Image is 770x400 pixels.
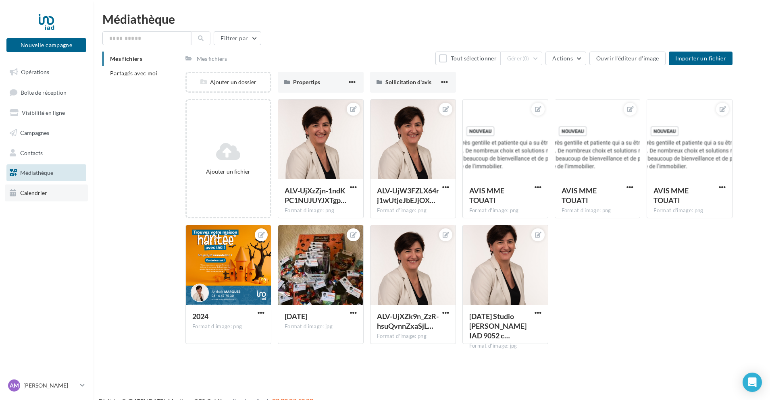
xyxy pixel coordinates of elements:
[469,207,541,214] div: Format d'image: png
[21,89,67,95] span: Boîte de réception
[214,31,261,45] button: Filtrer par
[5,184,88,201] a: Calendrier
[522,55,529,62] span: (0)
[5,84,88,101] a: Boîte de réception
[500,52,543,65] button: Gérer(0)
[20,149,43,156] span: Contacts
[5,64,88,81] a: Opérations
[377,186,439,205] span: ALV-UjW3FZLX64rj1wUtjeJbEJjOXqVNm7BhOh7QyFhaH-32NpEHMS6B
[5,124,88,141] a: Campagnes
[653,207,726,214] div: Format d'image: png
[20,189,47,196] span: Calendrier
[743,373,762,392] div: Open Intercom Messenger
[5,104,88,121] a: Visibilité en ligne
[187,78,270,86] div: Ajouter un dossier
[102,13,760,25] div: Médiathèque
[110,70,158,77] span: Partagés avec moi
[653,186,689,205] span: AVIS MME TOUATI
[23,381,77,390] p: [PERSON_NAME]
[545,52,586,65] button: Actions
[22,109,65,116] span: Visibilité en ligne
[377,333,449,340] div: Format d'image: png
[6,378,86,393] a: AM [PERSON_NAME]
[469,186,504,205] span: AVIS MME TOUATI
[20,129,49,136] span: Campagnes
[385,79,431,85] span: Sollicitation d'avis
[285,186,346,205] span: ALV-UjXzZjn-1ndKPC1NUJUYJXTgpTb0zbbepruXc9jPQ6z3lcI-KdK8
[10,381,19,390] span: AM
[669,52,733,65] button: Importer un fichier
[110,55,142,62] span: Mes fichiers
[562,207,634,214] div: Format d'image: png
[6,38,86,52] button: Nouvelle campagne
[469,312,527,340] span: 2022-10-10 Studio Elane IAD 9052 couleur
[469,342,541,350] div: Format d'image: jpg
[190,168,267,176] div: Ajouter un fichier
[562,186,597,205] span: AVIS MME TOUATI
[192,323,264,330] div: Format d'image: png
[5,145,88,162] a: Contacts
[377,207,449,214] div: Format d'image: png
[5,164,88,181] a: Médiathèque
[552,55,572,62] span: Actions
[285,323,357,330] div: Format d'image: jpg
[285,312,307,321] span: Halloween
[20,169,53,176] span: Médiathèque
[21,68,49,75] span: Opérations
[435,52,500,65] button: Tout sélectionner
[192,312,208,321] span: 2024
[285,207,357,214] div: Format d'image: png
[197,55,227,63] div: Mes fichiers
[589,52,666,65] button: Ouvrir l'éditeur d'image
[293,79,320,85] span: Propertips
[675,55,726,62] span: Importer un fichier
[377,312,439,330] span: ALV-UjXZk9n_ZzR-hsuQvnnZxaSjLYXsQHLsm463CQ-oHfVDZdx-VKc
